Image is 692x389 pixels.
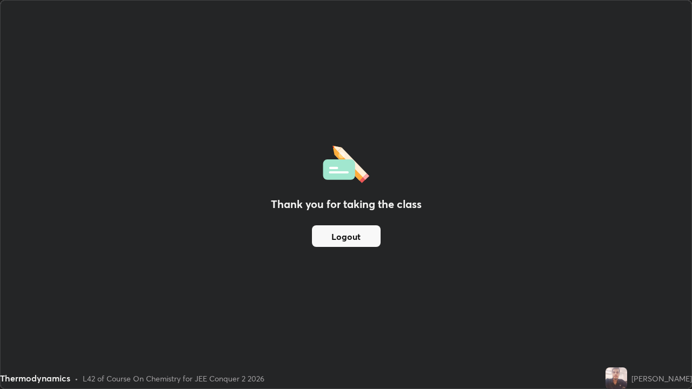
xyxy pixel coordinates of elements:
img: offlineFeedback.1438e8b3.svg [323,142,369,183]
div: L42 of Course On Chemistry for JEE Conquer 2 2026 [83,373,264,384]
div: [PERSON_NAME] [631,373,692,384]
img: 73469f3a0533488fa98b30d297c2c94e.jpg [605,367,627,389]
div: • [75,373,78,384]
h2: Thank you for taking the class [271,196,422,212]
button: Logout [312,225,381,247]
